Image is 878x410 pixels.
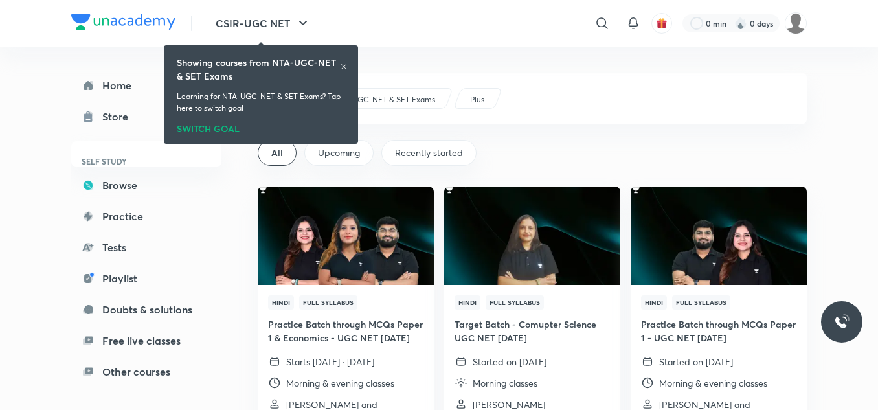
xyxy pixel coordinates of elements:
[332,94,438,106] a: NTA-UGC-NET & SET Exams
[268,295,294,310] span: Hindi
[486,295,544,310] span: Full Syllabus
[672,295,730,310] span: Full Syllabus
[641,295,667,310] span: Hindi
[834,314,850,330] img: ttu
[71,104,221,130] a: Store
[71,203,221,229] a: Practice
[442,185,622,286] img: Thumbnail
[71,14,175,33] a: Company Logo
[177,56,340,83] h6: Showing courses from NTA-UGC-NET & SET Exams
[208,10,319,36] button: CSIR-UGC NET
[71,150,221,172] h6: SELF STUDY
[785,12,807,34] img: roshni
[473,376,537,390] p: Morning classes
[286,376,394,390] p: Morning & evening classes
[71,328,221,354] a: Free live classes
[656,17,668,29] img: avatar
[71,234,221,260] a: Tests
[659,355,733,369] p: Started on [DATE]
[651,13,672,34] button: avatar
[470,94,484,106] p: Plus
[71,297,221,323] a: Doubts & solutions
[468,94,487,106] a: Plus
[271,146,283,159] span: All
[473,355,546,369] p: Started on [DATE]
[71,266,221,291] a: Playlist
[286,355,374,369] p: Starts [DATE] · [DATE]
[71,172,221,198] a: Browse
[102,109,136,124] div: Store
[455,317,610,345] h4: Target Batch - Comupter Science UGC NET [DATE]
[455,295,480,310] span: Hindi
[659,376,767,390] p: Morning & evening classes
[395,146,463,159] span: Recently started
[177,91,345,114] p: Learning for NTA-UGC-NET & SET Exams? Tap here to switch goal
[71,359,221,385] a: Other courses
[641,317,796,345] h4: Practice Batch through MCQs Paper 1 - UGC NET [DATE]
[334,94,435,106] p: NTA-UGC-NET & SET Exams
[299,295,357,310] span: Full Syllabus
[268,317,423,345] h4: Practice Batch through MCQs Paper 1 & Economics - UGC NET [DATE]
[71,73,221,98] a: Home
[256,185,435,286] img: Thumbnail
[734,17,747,30] img: streak
[71,14,175,30] img: Company Logo
[318,146,360,159] span: Upcoming
[177,119,345,133] div: SWITCH GOAL
[629,185,808,286] img: Thumbnail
